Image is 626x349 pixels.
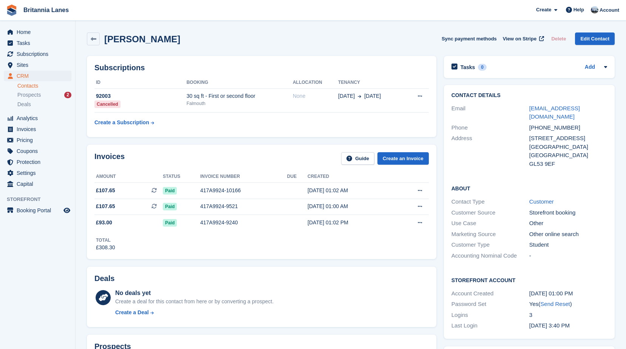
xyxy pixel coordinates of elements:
[96,237,115,244] div: Total
[451,124,529,132] div: Phone
[451,104,529,121] div: Email
[4,71,71,81] a: menu
[104,34,180,44] h2: [PERSON_NAME]
[115,309,274,317] a: Create a Deal
[536,6,551,14] span: Create
[96,202,115,210] span: £107.65
[451,252,529,260] div: Accounting Nominal Code
[96,244,115,252] div: £308.30
[451,230,529,239] div: Marketing Source
[451,208,529,217] div: Customer Source
[451,300,529,309] div: Password Set
[7,196,75,203] span: Storefront
[17,91,41,99] span: Prospects
[451,134,529,168] div: Address
[200,187,287,195] div: 417A9924-10166
[451,93,607,99] h2: Contact Details
[451,219,529,228] div: Use Case
[94,152,125,165] h2: Invoices
[20,4,72,16] a: Britannia Lanes
[529,151,607,160] div: [GEOGRAPHIC_DATA]
[17,179,62,189] span: Capital
[341,152,374,165] a: Guide
[200,171,287,183] th: Invoice number
[529,208,607,217] div: Storefront booking
[17,27,62,37] span: Home
[17,124,62,134] span: Invoices
[338,77,404,89] th: Tenancy
[308,171,395,183] th: Created
[4,135,71,145] a: menu
[548,32,569,45] button: Delete
[115,298,274,306] div: Create a deal for this contact from here or by converting a prospect.
[451,241,529,249] div: Customer Type
[585,63,595,72] a: Add
[529,219,607,228] div: Other
[529,105,580,120] a: [EMAIL_ADDRESS][DOMAIN_NAME]
[503,35,536,43] span: View on Stripe
[500,32,546,45] a: View on Stripe
[478,64,487,71] div: 0
[529,198,554,205] a: Customer
[529,143,607,151] div: [GEOGRAPHIC_DATA]
[287,171,308,183] th: Due
[293,77,338,89] th: Allocation
[62,206,71,215] a: Preview store
[17,146,62,156] span: Coupons
[94,274,114,283] h2: Deals
[17,60,62,70] span: Sites
[94,116,154,130] a: Create a Subscription
[529,289,607,298] div: [DATE] 01:00 PM
[308,219,395,227] div: [DATE] 01:02 PM
[4,157,71,167] a: menu
[187,92,293,100] div: 30 sq ft - First or second floor
[187,77,293,89] th: Booking
[94,63,429,72] h2: Subscriptions
[529,124,607,132] div: [PHONE_NUMBER]
[4,27,71,37] a: menu
[308,187,395,195] div: [DATE] 01:02 AM
[338,92,355,100] span: [DATE]
[451,311,529,320] div: Logins
[94,100,121,108] div: Cancelled
[163,219,177,227] span: Paid
[451,289,529,298] div: Account Created
[591,6,598,14] img: John Millership
[96,187,115,195] span: £107.65
[163,203,177,210] span: Paid
[17,49,62,59] span: Subscriptions
[17,101,31,108] span: Deals
[94,171,163,183] th: Amount
[451,321,529,330] div: Last Login
[163,171,200,183] th: Status
[17,168,62,178] span: Settings
[4,49,71,59] a: menu
[94,119,149,127] div: Create a Subscription
[17,100,71,108] a: Deals
[17,71,62,81] span: CRM
[17,38,62,48] span: Tasks
[461,64,475,71] h2: Tasks
[96,219,112,227] span: £93.00
[17,113,62,124] span: Analytics
[17,135,62,145] span: Pricing
[6,5,17,16] img: stora-icon-8386f47178a22dfd0bd8f6a31ec36ba5ce8667c1dd55bd0f319d3a0aa187defe.svg
[442,32,497,45] button: Sync payment methods
[529,241,607,249] div: Student
[187,100,293,107] div: Falmouth
[115,289,274,298] div: No deals yet
[115,309,149,317] div: Create a Deal
[573,6,584,14] span: Help
[364,92,381,100] span: [DATE]
[94,77,187,89] th: ID
[17,205,62,216] span: Booking Portal
[200,202,287,210] div: 417A9924-9521
[538,301,572,307] span: ( )
[529,311,607,320] div: 3
[17,82,71,90] a: Contacts
[451,276,607,284] h2: Storefront Account
[94,92,187,100] div: 92003
[377,152,429,165] a: Create an Invoice
[529,300,607,309] div: Yes
[17,157,62,167] span: Protection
